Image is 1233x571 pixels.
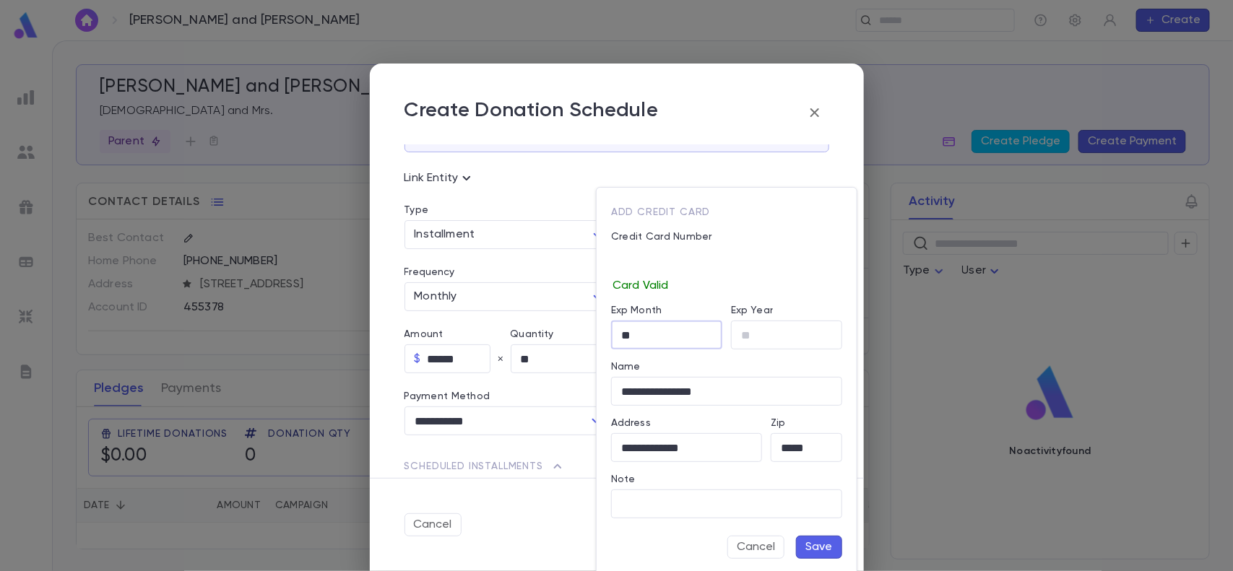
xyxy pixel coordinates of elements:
[611,207,711,217] span: Add Credit Card
[611,231,842,243] p: Credit Card Number
[611,276,842,293] p: Card Valid
[611,474,636,485] label: Note
[731,305,773,316] label: Exp Year
[771,417,785,429] label: Zip
[611,417,651,429] label: Address
[611,305,662,316] label: Exp Month
[727,536,784,559] button: Cancel
[796,536,842,559] button: Save
[611,361,641,372] label: Name
[611,247,842,276] iframe: card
